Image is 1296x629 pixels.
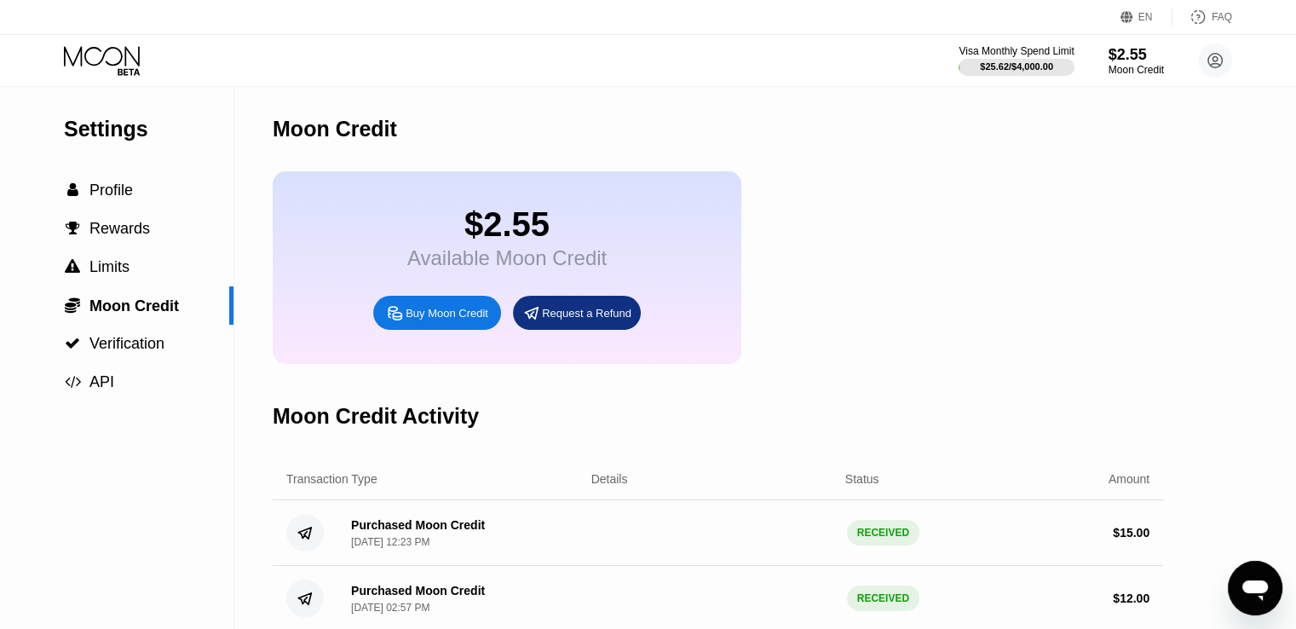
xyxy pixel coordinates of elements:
[64,259,81,274] div: 
[273,117,397,141] div: Moon Credit
[959,45,1074,76] div: Visa Monthly Spend Limit$25.62/$4,000.00
[89,373,114,390] span: API
[847,520,919,545] div: RECEIVED
[1109,46,1164,76] div: $2.55Moon Credit
[351,518,485,532] div: Purchased Moon Credit
[65,297,80,314] span: 
[65,259,80,274] span: 
[89,182,133,199] span: Profile
[65,374,81,390] span: 
[406,306,488,320] div: Buy Moon Credit
[959,45,1074,57] div: Visa Monthly Spend Limit
[407,205,607,244] div: $2.55
[1120,9,1172,26] div: EN
[980,61,1053,72] div: $25.62 / $4,000.00
[1109,472,1149,486] div: Amount
[65,336,80,351] span: 
[64,221,81,236] div: 
[847,586,919,611] div: RECEIVED
[1113,591,1149,605] div: $ 12.00
[1109,64,1164,76] div: Moon Credit
[351,536,429,548] div: [DATE] 12:23 PM
[542,306,631,320] div: Request a Refund
[64,297,81,314] div: 
[286,472,377,486] div: Transaction Type
[66,221,80,236] span: 
[591,472,628,486] div: Details
[1109,46,1164,64] div: $2.55
[845,472,879,486] div: Status
[373,296,501,330] div: Buy Moon Credit
[513,296,641,330] div: Request a Refund
[89,297,179,314] span: Moon Credit
[407,246,607,270] div: Available Moon Credit
[1212,11,1232,23] div: FAQ
[351,602,429,614] div: [DATE] 02:57 PM
[64,374,81,390] div: 
[351,584,485,597] div: Purchased Moon Credit
[1113,526,1149,540] div: $ 15.00
[64,182,81,198] div: 
[89,258,130,275] span: Limits
[273,404,479,429] div: Moon Credit Activity
[89,335,164,352] span: Verification
[64,336,81,351] div: 
[67,182,78,198] span: 
[1172,9,1232,26] div: FAQ
[1138,11,1153,23] div: EN
[1228,561,1282,615] iframe: Button to launch messaging window
[64,117,233,141] div: Settings
[89,220,150,237] span: Rewards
